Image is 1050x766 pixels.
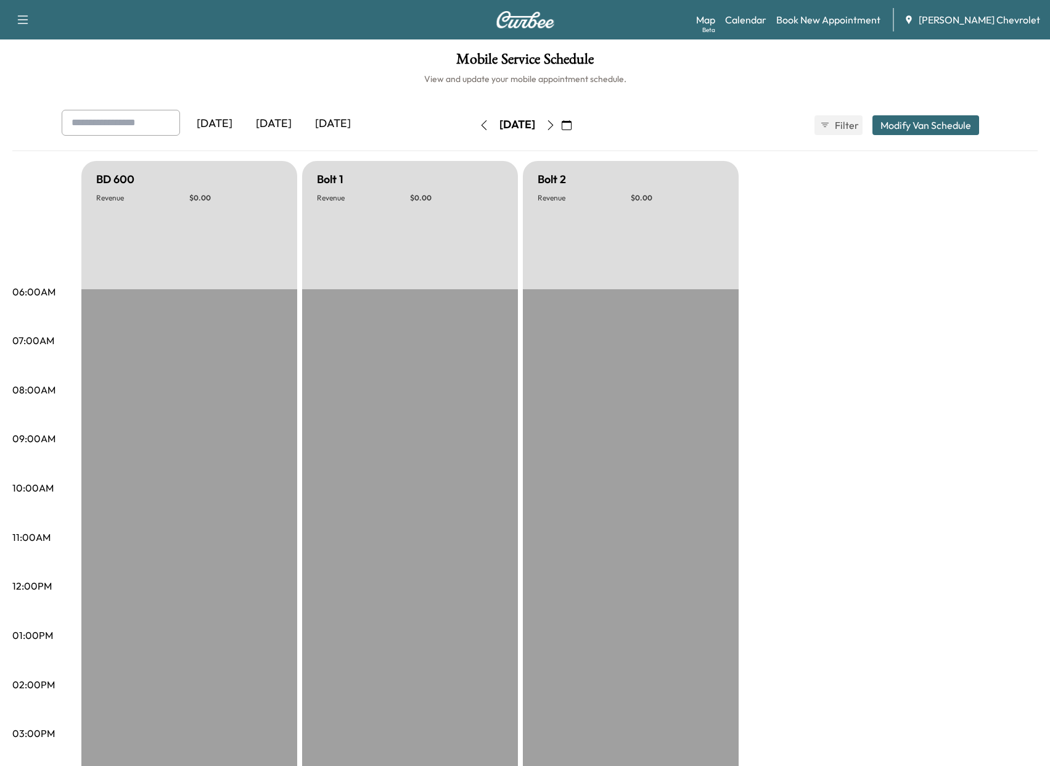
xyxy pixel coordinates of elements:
[12,530,51,545] p: 11:00AM
[12,628,53,643] p: 01:00PM
[12,431,55,446] p: 09:00AM
[317,193,410,203] p: Revenue
[835,118,857,133] span: Filter
[12,284,55,299] p: 06:00AM
[12,726,55,741] p: 03:00PM
[538,193,631,203] p: Revenue
[410,193,503,203] p: $ 0.00
[496,11,555,28] img: Curbee Logo
[12,677,55,692] p: 02:00PM
[776,12,880,27] a: Book New Appointment
[696,12,715,27] a: MapBeta
[538,171,566,188] h5: Bolt 2
[303,110,363,138] div: [DATE]
[12,52,1038,73] h1: Mobile Service Schedule
[96,171,134,188] h5: BD 600
[499,117,535,133] div: [DATE]
[189,193,282,203] p: $ 0.00
[872,115,979,135] button: Modify Van Schedule
[814,115,863,135] button: Filter
[96,193,189,203] p: Revenue
[12,333,54,348] p: 07:00AM
[12,579,52,593] p: 12:00PM
[12,73,1038,85] h6: View and update your mobile appointment schedule.
[12,382,55,397] p: 08:00AM
[702,25,715,35] div: Beta
[12,480,54,495] p: 10:00AM
[725,12,766,27] a: Calendar
[631,193,724,203] p: $ 0.00
[317,171,343,188] h5: Bolt 1
[919,12,1040,27] span: [PERSON_NAME] Chevrolet
[185,110,244,138] div: [DATE]
[244,110,303,138] div: [DATE]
